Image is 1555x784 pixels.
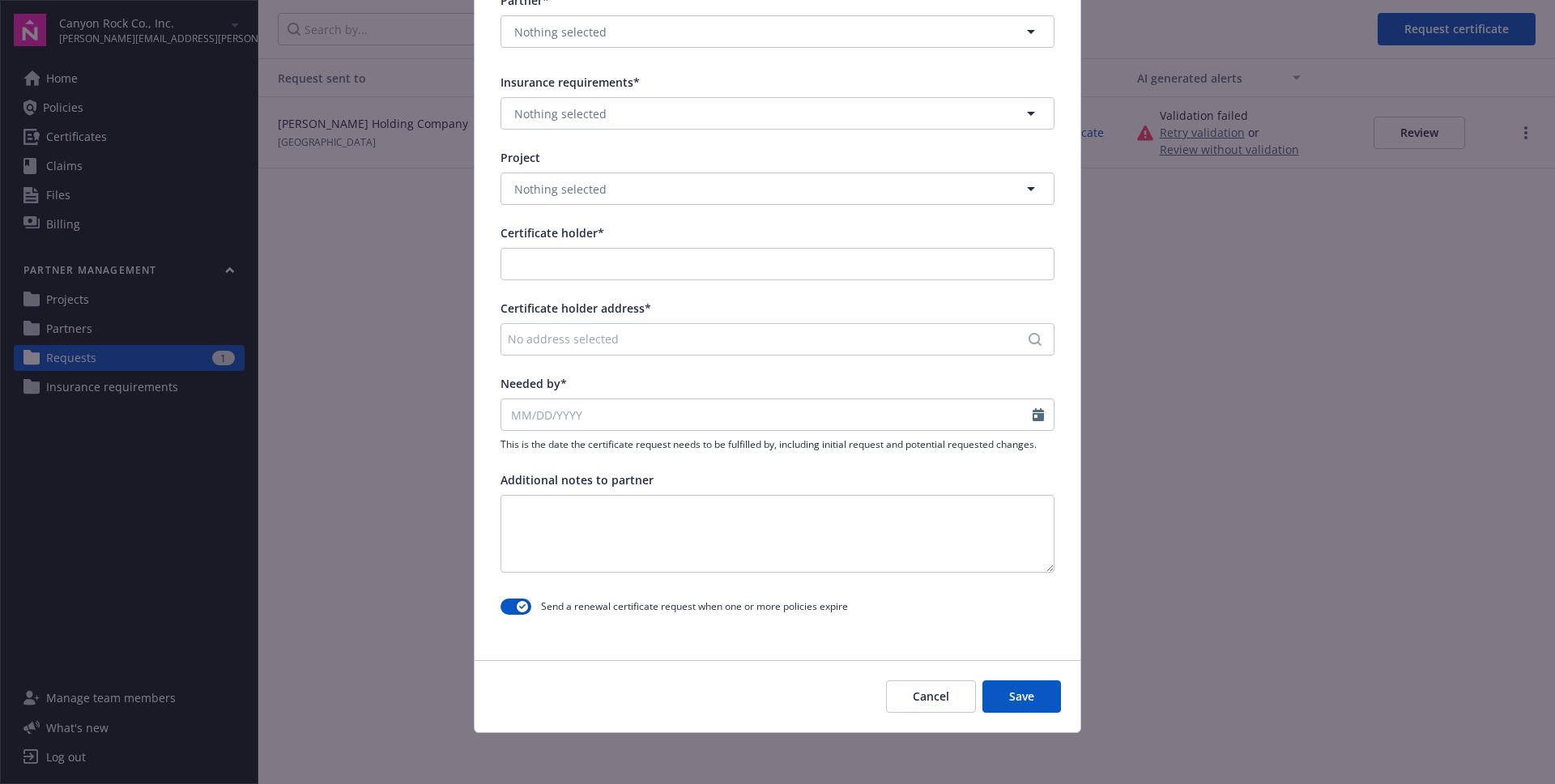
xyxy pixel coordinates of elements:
[501,75,640,90] span: Insurance requirements*
[1029,333,1042,346] svg: Search
[501,376,567,391] span: Needed by*
[501,399,1033,430] input: MM/DD/YYYY
[501,225,604,241] span: Certificate holder*
[501,437,1054,451] span: This is the date the certificate request needs to be fulfilled by, including initial request and ...
[982,680,1061,713] button: Save
[501,173,1054,205] button: Nothing selected
[514,23,607,40] span: Nothing selected
[501,97,1054,130] button: Nothing selected
[501,150,540,165] span: Project
[514,105,607,122] span: Nothing selected
[541,599,848,613] span: Send a renewal certificate request when one or more policies expire
[501,472,654,488] span: Additional notes to partner
[886,680,976,713] button: Cancel
[501,300,651,316] span: Certificate holder address*
[501,15,1054,48] button: Nothing selected
[508,330,1031,347] div: No address selected
[514,181,607,198] span: Nothing selected
[501,323,1054,356] button: No address selected
[1033,408,1044,421] svg: Calendar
